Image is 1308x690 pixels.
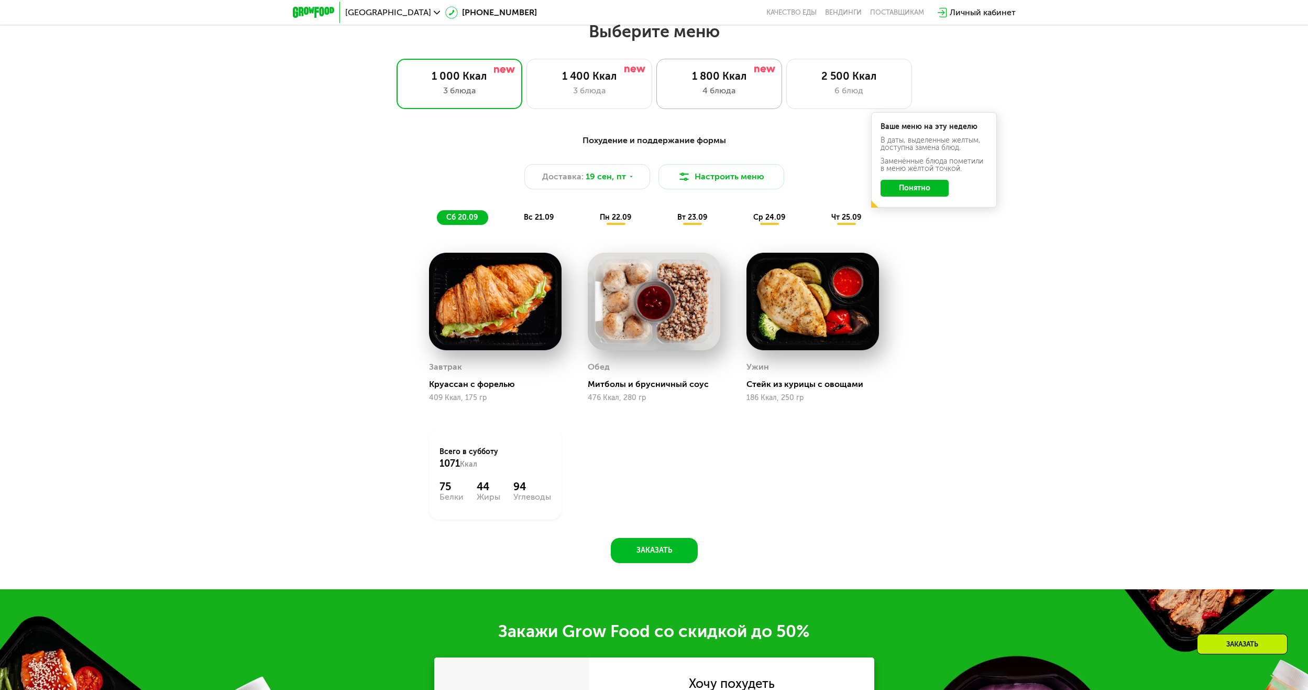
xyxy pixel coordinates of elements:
div: Обед [588,359,610,375]
div: Митболы и брусничный соус [588,379,729,390]
h2: Выберите меню [34,21,1274,42]
button: Настроить меню [658,164,784,189]
div: Похудение и поддержание формы [344,134,964,147]
div: 3 блюда [408,84,511,97]
div: 1 000 Ккал [408,70,511,82]
div: 94 [513,480,551,493]
a: Качество еды [766,8,817,17]
span: Доставка: [542,170,584,183]
span: сб 20.09 [446,213,478,222]
div: 186 Ккал, 250 гр [746,394,879,402]
span: вс 21.09 [524,213,554,222]
div: Заменённые блюда пометили в меню жёлтой точкой. [881,158,987,172]
button: Понятно [881,180,949,197]
div: Жиры [477,493,500,501]
div: Всего в субботу [439,447,551,470]
div: Ужин [746,359,769,375]
div: Круассан с форелью [429,379,570,390]
div: В даты, выделенные желтым, доступна замена блюд. [881,137,987,152]
div: 1 800 Ккал [667,70,771,82]
span: 1071 [439,458,460,469]
div: поставщикам [870,8,924,17]
span: 19 сен, пт [586,170,626,183]
div: Личный кабинет [950,6,1016,19]
div: 409 Ккал, 175 гр [429,394,562,402]
div: Ваше меню на эту неделю [881,123,987,131]
div: 4 блюда [667,84,771,97]
div: Хочу похудеть [689,678,775,689]
div: Завтрак [429,359,462,375]
button: Заказать [611,538,698,563]
div: 2 500 Ккал [797,70,901,82]
div: 44 [477,480,500,493]
div: Белки [439,493,464,501]
span: [GEOGRAPHIC_DATA] [345,8,431,17]
span: пн 22.09 [600,213,631,222]
div: 1 400 Ккал [537,70,641,82]
div: Заказать [1197,634,1288,654]
span: Ккал [460,460,477,469]
span: вт 23.09 [677,213,707,222]
div: Углеводы [513,493,551,501]
div: 3 блюда [537,84,641,97]
div: 6 блюд [797,84,901,97]
div: 75 [439,480,464,493]
a: Вендинги [825,8,862,17]
div: Стейк из курицы с овощами [746,379,887,390]
div: 476 Ккал, 280 гр [588,394,720,402]
span: ср 24.09 [753,213,785,222]
span: чт 25.09 [831,213,861,222]
a: [PHONE_NUMBER] [445,6,537,19]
